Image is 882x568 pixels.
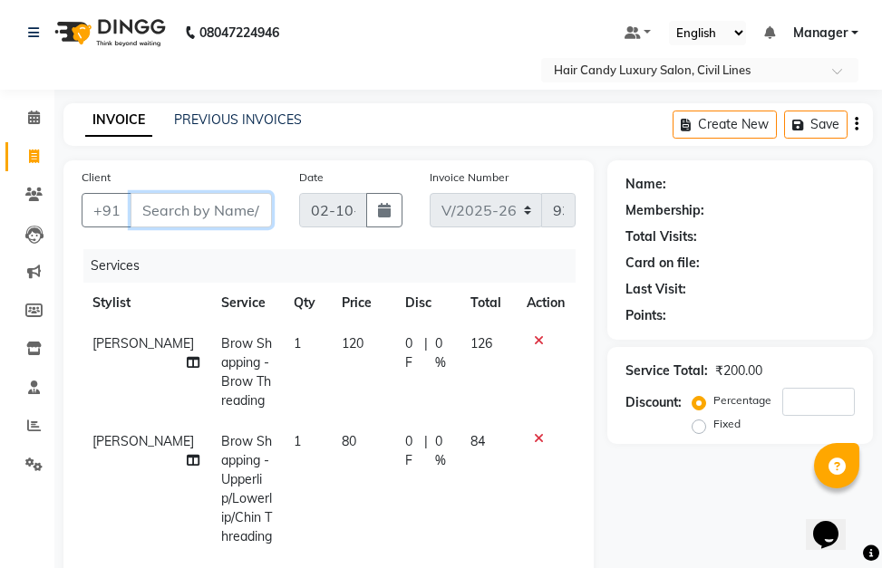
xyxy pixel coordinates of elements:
[625,175,666,194] div: Name:
[424,334,428,372] span: |
[394,283,460,323] th: Disc
[283,283,331,323] th: Qty
[793,24,848,43] span: Manager
[625,227,697,246] div: Total Visits:
[470,433,485,449] span: 84
[784,111,848,139] button: Save
[210,283,283,323] th: Service
[625,201,704,220] div: Membership:
[92,335,194,351] span: [PERSON_NAME]
[516,283,576,323] th: Action
[625,361,708,380] div: Service Total:
[405,334,417,372] span: 0 F
[673,111,777,139] button: Create New
[342,335,363,351] span: 120
[625,280,686,299] div: Last Visit:
[470,335,492,351] span: 126
[299,169,324,186] label: Date
[435,334,449,372] span: 0 %
[460,283,516,323] th: Total
[46,7,170,58] img: logo
[405,432,417,470] span: 0 F
[221,433,272,544] span: Brow Shapping - Upperlip/Lowerlip/Chin Threading
[294,335,301,351] span: 1
[430,169,509,186] label: Invoice Number
[435,432,449,470] span: 0 %
[625,254,700,273] div: Card on file:
[625,306,666,325] div: Points:
[424,432,428,470] span: |
[331,283,394,323] th: Price
[174,111,302,128] a: PREVIOUS INVOICES
[713,416,741,432] label: Fixed
[715,361,762,380] div: ₹200.00
[342,433,356,449] span: 80
[713,392,771,409] label: Percentage
[221,335,272,409] span: Brow Shapping - Brow Threading
[625,393,682,412] div: Discount:
[199,7,279,58] b: 08047224946
[82,169,111,186] label: Client
[85,104,152,137] a: INVOICE
[82,193,132,227] button: +91
[83,249,589,283] div: Services
[806,496,864,550] iframe: chat widget
[82,283,210,323] th: Stylist
[131,193,272,227] input: Search by Name/Mobile/Email/Code
[92,433,194,449] span: [PERSON_NAME]
[294,433,301,449] span: 1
